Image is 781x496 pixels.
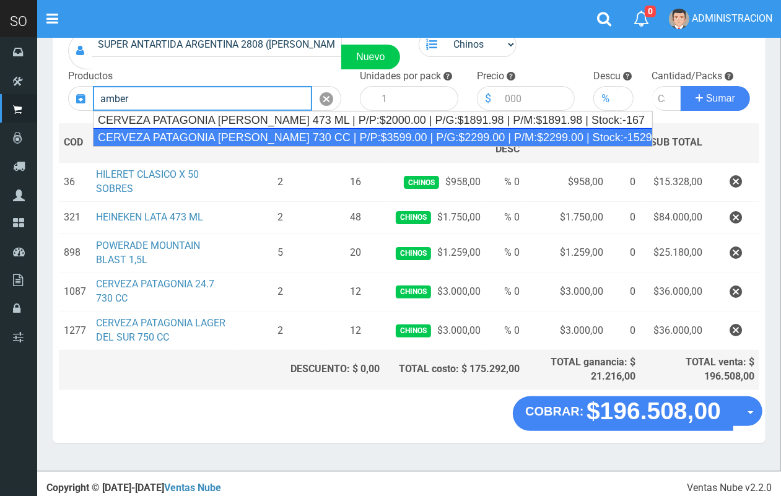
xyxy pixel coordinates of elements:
[375,86,458,111] input: 1
[525,201,608,233] td: $1.750,00
[234,201,327,233] td: 2
[525,311,608,350] td: $3.000,00
[93,86,312,111] input: Introduzca el nombre del producto
[385,162,486,201] td: $958,00
[59,272,91,311] td: 1087
[164,482,221,494] a: Ventas Nube
[96,240,200,266] a: POWERADE MOUNTAIN BLAST 1,5L
[59,201,91,233] td: 321
[499,86,575,111] input: 000
[587,398,721,424] strong: $196.508,00
[404,176,439,189] span: Chinos
[525,272,608,311] td: $3.000,00
[641,201,708,233] td: $84.000,00
[706,93,735,103] span: Sumar
[669,9,689,29] img: User Image
[96,278,214,304] a: CERVEZA PATAGONIA 24.7 730 CC
[477,69,504,84] label: Precio
[327,272,385,311] td: 12
[94,111,652,129] div: CERVEZA PATAGONIA [PERSON_NAME] 473 ML | P/P:$2000.00 | P/G:$1891.98 | P/M:$1891.98 | Stock:-167
[681,86,750,111] button: Sumar
[621,136,636,148] span: IVA
[390,362,520,376] div: TOTAL costo: $ 175.292,00
[59,233,91,272] td: 898
[692,12,772,24] span: ADMINISTRACION
[396,211,431,224] span: Chinos
[92,32,342,57] input: Consumidor Final
[593,69,621,84] label: Descu
[477,86,499,111] div: $
[385,233,486,272] td: $1.259,00
[341,45,399,69] a: Nuevo
[530,355,636,384] div: TOTAL ganancia: $ 21.216,00
[234,162,327,201] td: 2
[641,162,708,201] td: $15.328,00
[327,162,385,201] td: 16
[608,272,640,311] td: 0
[327,233,385,272] td: 20
[327,311,385,350] td: 12
[608,162,640,201] td: 0
[327,201,385,233] td: 48
[652,69,723,84] label: Cantidad/Packs
[486,201,525,233] td: % 0
[650,136,702,150] span: SUB TOTAL
[114,136,159,148] span: CRIPCION
[525,162,608,201] td: $958,00
[385,201,486,233] td: $1.750,00
[396,324,431,337] span: Chinos
[396,285,431,298] span: Chinos
[687,481,772,495] div: Ventas Nube v2.2.0
[396,247,431,260] span: Chinos
[641,233,708,272] td: $25.180,00
[360,69,441,84] label: Unidades por pack
[96,168,199,194] a: HILERET CLASICO X 50 SOBRES
[91,123,234,162] th: DES
[234,311,327,350] td: 2
[93,128,653,147] div: CERVEZA PATAGONIA [PERSON_NAME] 730 CC | P/P:$3599.00 | P/G:$2299.00 | P/M:$2299.00 | Stock:-1529
[652,86,682,111] input: Cantidad
[239,362,380,376] div: DESCUENTO: $ 0,00
[608,201,640,233] td: 0
[68,69,113,84] label: Productos
[96,317,225,343] a: CERVEZA PATAGONIA LAGER DEL SUR 750 CC
[59,162,91,201] td: 36
[59,311,91,350] td: 1277
[608,233,640,272] td: 0
[641,311,708,350] td: $36.000,00
[234,272,327,311] td: 2
[486,272,525,311] td: % 0
[513,396,733,431] button: COBRAR: $196.508,00
[617,86,633,111] input: 000
[234,233,327,272] td: 5
[59,123,91,162] th: COD
[385,311,486,350] td: $3.000,00
[593,86,617,111] div: %
[486,162,525,201] td: % 0
[46,482,221,494] strong: Copyright © [DATE]-[DATE]
[486,233,525,272] td: % 0
[486,311,525,350] td: % 0
[525,404,583,418] strong: COBRAR:
[525,233,608,272] td: $1.259,00
[646,355,754,384] div: TOTAL venta: $ 196.508,00
[645,6,656,17] span: 0
[548,136,603,148] span: PRECIO/DES
[96,211,203,223] a: HEINEKEN LATA 473 ML
[608,311,640,350] td: 0
[641,272,708,311] td: $36.000,00
[385,272,486,311] td: $3.000,00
